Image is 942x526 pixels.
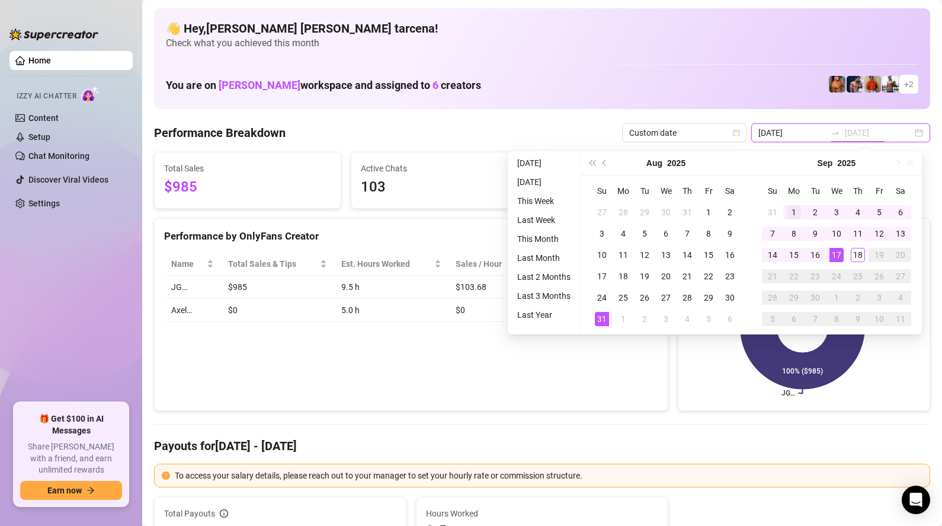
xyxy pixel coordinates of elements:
button: Choose a month [646,151,662,175]
div: Performance by OnlyFans Creator [164,228,658,244]
td: 2025-08-18 [613,266,634,287]
th: Sales / Hour [448,253,535,276]
div: 14 [680,248,694,262]
td: 2025-08-11 [613,244,634,266]
td: 2025-09-30 [805,287,826,308]
td: Axel… [164,299,221,322]
div: 22 [787,269,801,283]
th: Fr [698,180,719,202]
td: 2025-08-16 [719,244,741,266]
td: 2025-09-01 [783,202,805,223]
div: 2 [723,205,737,219]
div: 20 [893,248,908,262]
td: 2025-08-20 [655,266,677,287]
th: We [655,180,677,202]
td: 2025-09-07 [762,223,783,244]
div: 16 [723,248,737,262]
div: 6 [893,205,908,219]
td: 2025-09-15 [783,244,805,266]
div: 9 [808,227,822,241]
td: 2025-09-02 [634,308,655,330]
div: 21 [680,269,694,283]
td: 2025-10-07 [805,308,826,330]
span: to [831,128,840,138]
div: 3 [872,291,886,305]
span: Earn now [47,486,82,495]
span: arrow-right [86,486,95,495]
td: $985 [221,276,334,299]
span: info-circle [220,509,228,518]
td: 2025-09-29 [783,287,805,308]
div: 11 [893,312,908,326]
td: 2025-10-04 [890,287,911,308]
td: 2025-07-29 [634,202,655,223]
span: $985 [164,176,331,199]
a: Discover Viral Videos [28,175,108,184]
td: 2025-07-31 [677,202,698,223]
div: 17 [829,248,844,262]
div: 21 [765,269,780,283]
div: 31 [595,312,609,326]
div: Open Intercom Messenger [902,486,930,514]
li: This Week [512,194,575,208]
div: 23 [723,269,737,283]
th: Su [591,180,613,202]
div: 1 [787,205,801,219]
div: 30 [659,205,673,219]
td: 2025-08-25 [613,287,634,308]
a: Home [28,56,51,65]
button: Choose a year [837,151,856,175]
div: 31 [765,205,780,219]
div: 6 [659,227,673,241]
div: 4 [680,312,694,326]
h4: Payouts for [DATE] - [DATE] [154,438,930,454]
div: 10 [872,312,886,326]
div: 28 [765,291,780,305]
td: 2025-09-06 [890,202,911,223]
td: 2025-09-02 [805,202,826,223]
span: 6 [432,79,438,91]
td: 5.0 h [334,299,448,322]
td: 2025-08-09 [719,223,741,244]
span: Check what you achieved this month [166,37,918,50]
td: 2025-09-06 [719,308,741,330]
button: Earn nowarrow-right [20,481,122,500]
div: 4 [616,227,630,241]
td: $0 [448,299,535,322]
div: 8 [787,227,801,241]
td: 2025-08-01 [698,202,719,223]
td: 2025-08-17 [591,266,613,287]
td: 2025-08-07 [677,223,698,244]
th: Th [847,180,869,202]
td: 2025-10-05 [762,308,783,330]
td: 2025-09-09 [805,223,826,244]
th: Name [164,253,221,276]
td: 2025-09-03 [826,202,847,223]
td: 2025-09-18 [847,244,869,266]
td: 2025-07-27 [591,202,613,223]
td: 2025-08-06 [655,223,677,244]
li: [DATE] [512,156,575,170]
div: 13 [893,227,908,241]
td: 2025-09-20 [890,244,911,266]
span: Custom date [629,124,739,142]
h1: You are on workspace and assigned to creators [166,79,481,92]
td: 2025-09-04 [677,308,698,330]
button: Previous month (PageUp) [598,151,611,175]
div: 25 [616,291,630,305]
td: 2025-09-13 [890,223,911,244]
td: 2025-10-06 [783,308,805,330]
td: 2025-10-08 [826,308,847,330]
a: Settings [28,199,60,208]
td: 2025-08-23 [719,266,741,287]
td: 2025-09-05 [698,308,719,330]
span: exclamation-circle [162,471,170,480]
span: 103 [361,176,528,199]
h4: Performance Breakdown [154,125,286,141]
td: 2025-09-17 [826,244,847,266]
span: Name [171,257,204,270]
td: 2025-08-03 [591,223,613,244]
td: 2025-08-30 [719,287,741,308]
span: Hours Worked [426,507,658,520]
div: 10 [829,227,844,241]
